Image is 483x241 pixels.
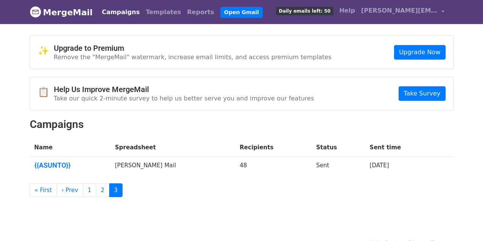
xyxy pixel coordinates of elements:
a: 1 [83,183,97,197]
h4: Upgrade to Premium [54,44,332,53]
a: Take Survey [399,86,445,101]
a: {{ASUNTO}} [34,161,106,170]
a: [PERSON_NAME][EMAIL_ADDRESS][PERSON_NAME][DOMAIN_NAME] [358,3,447,21]
th: Spreadsheet [110,139,235,157]
th: Name [30,139,111,157]
a: Campaigns [99,5,143,20]
a: Reports [184,5,217,20]
a: « First [30,183,57,197]
th: Status [312,139,365,157]
a: MergeMail [30,4,93,20]
a: Templates [143,5,184,20]
span: 📋 [38,87,54,98]
h4: Help Us Improve MergeMail [54,85,314,94]
p: Take our quick 2-minute survey to help us better serve you and improve our features [54,94,314,102]
span: ✨ [38,45,54,57]
h2: Campaigns [30,118,454,131]
a: Daily emails left: 50 [273,3,336,18]
span: [PERSON_NAME][EMAIL_ADDRESS][PERSON_NAME][DOMAIN_NAME] [361,6,438,15]
a: Upgrade Now [394,45,445,60]
th: Sent time [365,139,437,157]
p: Remove the "MergeMail" watermark, increase email limits, and access premium templates [54,53,332,61]
a: 2 [96,183,110,197]
td: [PERSON_NAME] Mail [110,157,235,177]
a: Help [336,3,358,18]
a: Open Gmail [220,7,263,18]
img: MergeMail logo [30,6,41,18]
td: 48 [235,157,312,177]
a: [DATE] [370,162,389,169]
a: 3 [109,183,123,197]
th: Recipients [235,139,312,157]
span: Daily emails left: 50 [276,7,333,15]
a: ‹ Prev [57,183,83,197]
td: Sent [312,157,365,177]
